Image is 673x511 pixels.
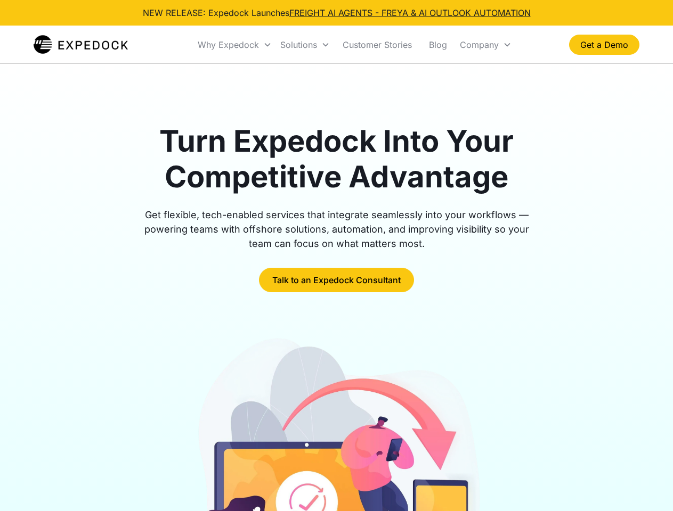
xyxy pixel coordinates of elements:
[456,27,516,63] div: Company
[132,208,541,251] div: Get flexible, tech-enabled services that integrate seamlessly into your workflows — powering team...
[460,39,499,50] div: Company
[34,34,128,55] a: home
[280,39,317,50] div: Solutions
[132,123,541,195] h1: Turn Expedock Into Your Competitive Advantage
[34,34,128,55] img: Expedock Logo
[334,27,420,63] a: Customer Stories
[276,27,334,63] div: Solutions
[620,460,673,511] iframe: Chat Widget
[289,7,531,18] a: FREIGHT AI AGENTS - FREYA & AI OUTLOOK AUTOMATION
[193,27,276,63] div: Why Expedock
[143,6,531,19] div: NEW RELEASE: Expedock Launches
[259,268,414,292] a: Talk to an Expedock Consultant
[198,39,259,50] div: Why Expedock
[569,35,639,55] a: Get a Demo
[420,27,456,63] a: Blog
